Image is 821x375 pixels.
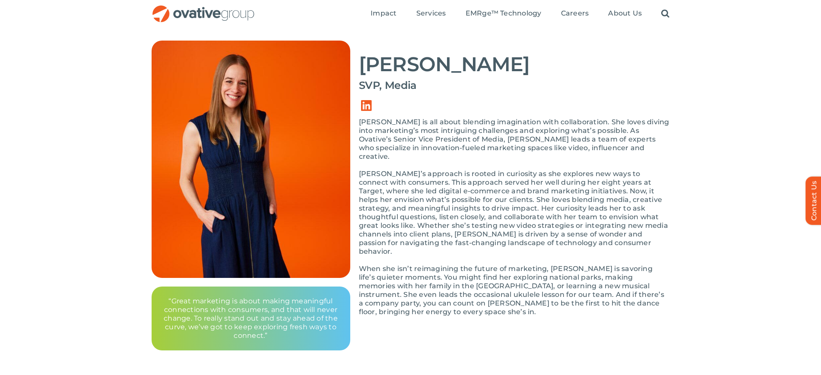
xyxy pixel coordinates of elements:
[162,297,340,340] p: “Great marketing is about making meaningful connections with consumers, and that will never chang...
[416,9,446,19] a: Services
[371,9,396,18] span: Impact
[561,9,589,19] a: Careers
[608,9,642,18] span: About Us
[355,94,379,118] a: Link to https://www.linkedin.com/in/dianne-anderson-6616842/
[359,79,670,91] h4: SVP, Media
[661,9,669,19] a: Search
[359,170,670,256] p: [PERSON_NAME]’s approach is rooted in curiosity as she explores new ways to connect with consumer...
[152,41,350,278] img: Bio – Di
[466,9,542,18] span: EMRge™ Technology
[416,9,446,18] span: Services
[466,9,542,19] a: EMRge™ Technology
[561,9,589,18] span: Careers
[371,9,396,19] a: Impact
[359,118,670,161] p: [PERSON_NAME] is all about blending imagination with collaboration. She loves diving into marketi...
[359,54,670,75] h2: [PERSON_NAME]
[359,265,670,316] p: When she isn’t reimagining the future of marketing, [PERSON_NAME] is savoring life’s quieter mome...
[152,4,255,13] a: OG_Full_horizontal_RGB
[608,9,642,19] a: About Us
